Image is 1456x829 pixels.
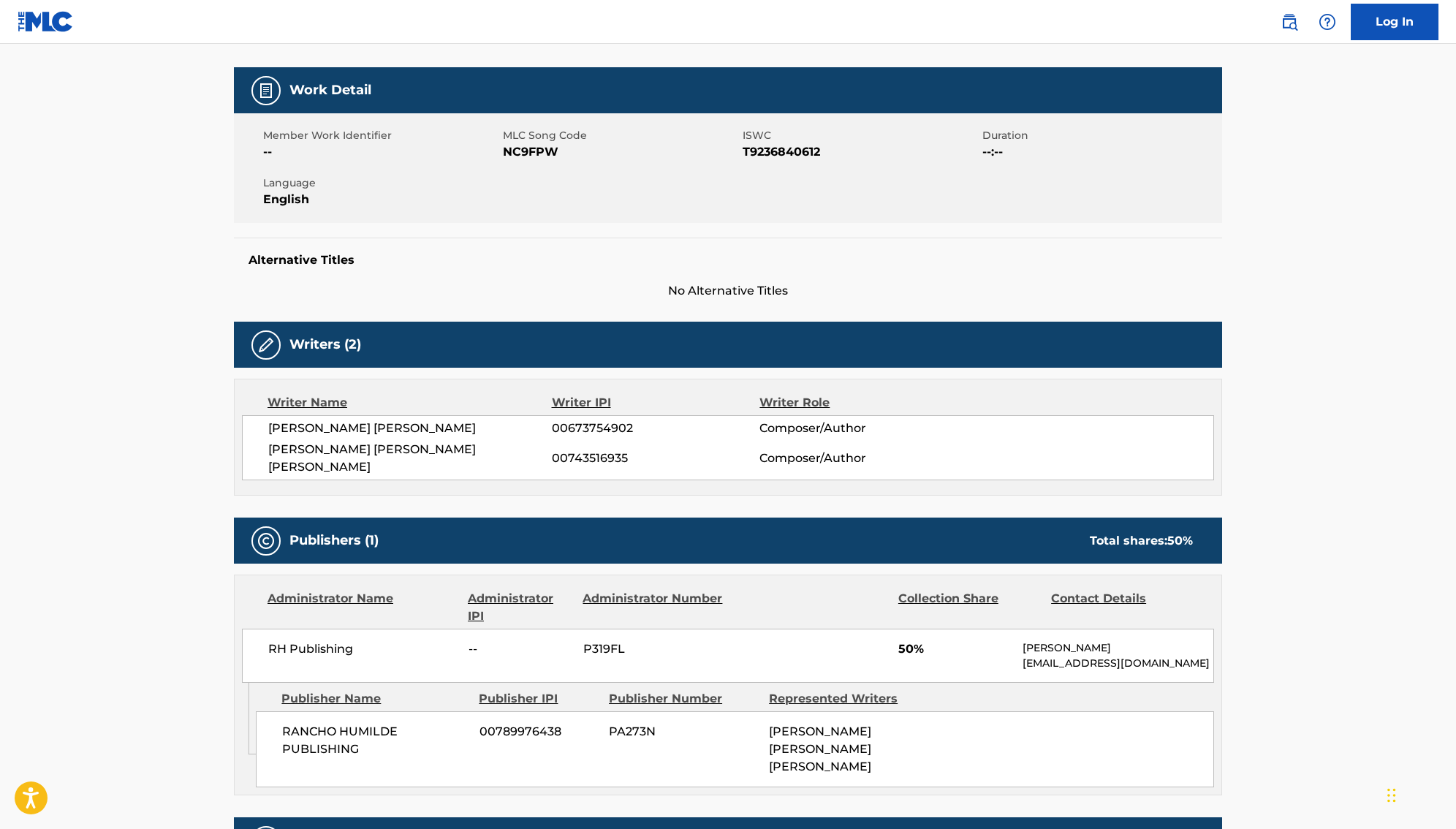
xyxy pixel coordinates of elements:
h5: Publishers (1) [289,532,379,549]
div: Publisher Name [281,690,468,708]
span: ISWC [743,128,979,143]
span: 50% [898,640,1012,658]
span: P319FL [583,640,725,658]
img: MLC Logo [18,11,74,32]
iframe: Chat Widget [1383,759,1456,829]
div: Collection Share [898,590,1040,625]
span: 50 % [1167,534,1193,548]
span: 00673754902 [552,420,759,437]
img: Work Detail [257,82,275,99]
span: English [263,191,499,208]
h5: Writers (2) [289,336,361,353]
span: 00743516935 [552,450,759,467]
span: RH Publishing [268,640,458,658]
div: Writer Name [268,394,552,412]
img: Publishers [257,532,275,550]
span: 00789976438 [479,723,598,741]
div: Writer Role [759,394,949,412]
div: Help [1313,7,1342,37]
span: Duration [982,128,1218,143]
div: Writer IPI [552,394,760,412]
span: [PERSON_NAME] [PERSON_NAME] [268,420,552,437]
a: Log In [1351,4,1438,40]
p: [PERSON_NAME] [1023,640,1213,656]
h5: Work Detail [289,82,371,99]
span: NC9FPW [503,143,739,161]
div: Administrator Name [268,590,457,625]
img: search [1281,13,1298,31]
div: Publisher IPI [479,690,598,708]
div: Publisher Number [609,690,758,708]
a: Public Search [1275,7,1304,37]
p: [EMAIL_ADDRESS][DOMAIN_NAME] [1023,656,1213,671]
span: [PERSON_NAME] [PERSON_NAME] [PERSON_NAME] [769,724,871,773]
span: --:-- [982,143,1218,161]
img: Writers [257,336,275,354]
span: Composer/Author [759,450,949,467]
span: RANCHO HUMILDE PUBLISHING [282,723,469,758]
div: Administrator IPI [468,590,572,625]
span: -- [469,640,572,658]
span: [PERSON_NAME] [PERSON_NAME] [PERSON_NAME] [268,441,552,476]
span: -- [263,143,499,161]
div: Administrator Number [583,590,724,625]
span: Member Work Identifier [263,128,499,143]
span: No Alternative Titles [234,282,1222,300]
span: T9236840612 [743,143,979,161]
div: Drag [1387,773,1396,817]
span: Language [263,175,499,191]
span: Composer/Author [759,420,949,437]
div: Contact Details [1051,590,1193,625]
h5: Alternative Titles [249,253,1207,268]
img: help [1319,13,1336,31]
span: MLC Song Code [503,128,739,143]
div: Total shares: [1090,532,1193,550]
div: Represented Writers [769,690,918,708]
span: PA273N [609,723,758,741]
